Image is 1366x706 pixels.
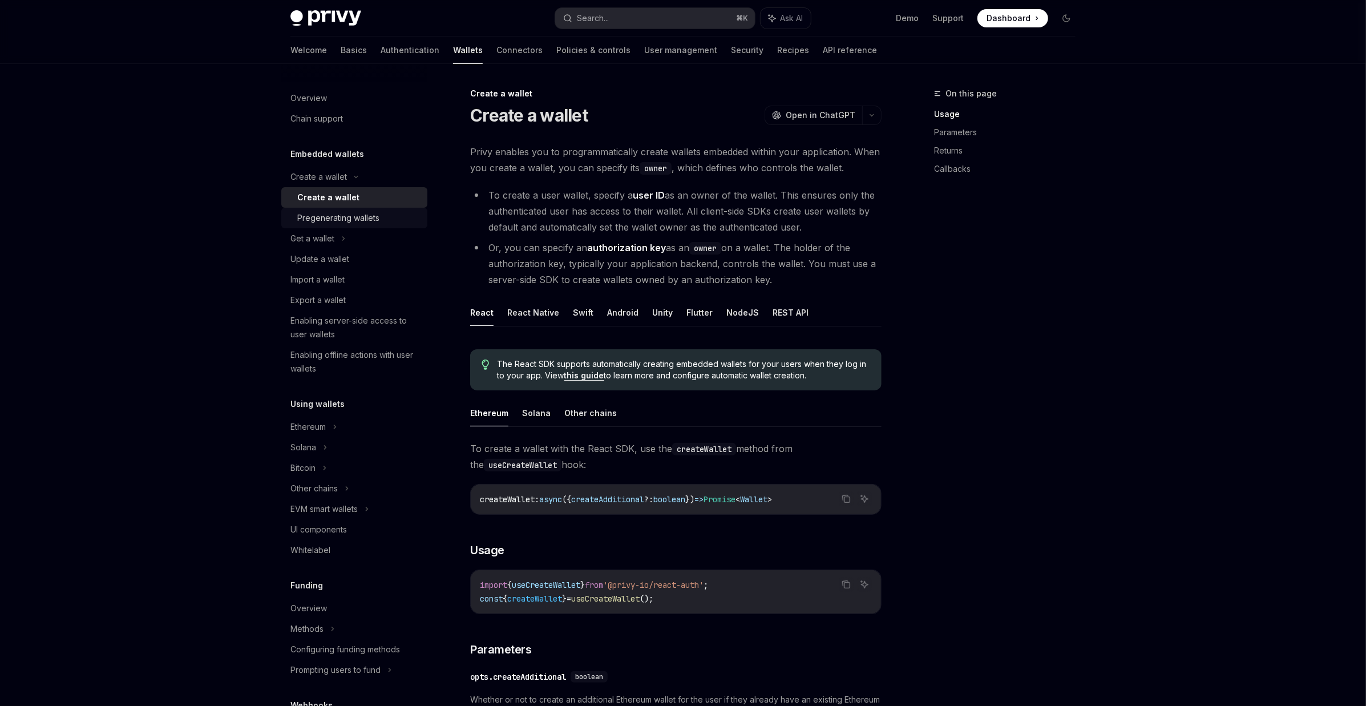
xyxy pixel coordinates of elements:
[839,491,854,506] button: Copy the contents from the code block
[290,314,421,341] div: Enabling server-side access to user wallets
[290,232,334,245] div: Get a wallet
[290,348,421,376] div: Enabling offline actions with user wallets
[694,494,704,505] span: =>
[470,88,882,99] div: Create a wallet
[470,240,882,288] li: Or, you can specify an as an on a wallet. The holder of the authorization key, typically your app...
[470,144,882,176] span: Privy enables you to programmatically create wallets embedded within your application. When you c...
[780,13,803,24] span: Ask AI
[290,10,361,26] img: dark logo
[857,577,872,592] button: Ask AI
[290,91,327,105] div: Overview
[507,594,562,604] span: createWallet
[470,542,504,558] span: Usage
[644,37,717,64] a: User management
[987,13,1030,24] span: Dashboard
[290,170,347,184] div: Create a wallet
[640,162,672,175] code: owner
[652,299,673,326] button: Unity
[556,37,631,64] a: Policies & controls
[555,8,755,29] button: Search...⌘K
[577,11,609,25] div: Search...
[786,110,855,121] span: Open in ChatGPT
[567,594,571,604] span: =
[735,494,740,505] span: <
[704,580,708,590] span: ;
[381,37,439,64] a: Authentication
[496,37,543,64] a: Connectors
[672,443,736,455] code: createWallet
[482,360,490,370] svg: Tip
[777,37,809,64] a: Recipes
[290,293,346,307] div: Export a wallet
[573,299,593,326] button: Swift
[896,13,919,24] a: Demo
[633,189,665,201] strong: user ID
[507,580,512,590] span: {
[290,420,326,434] div: Ethereum
[740,494,767,505] span: Wallet
[281,519,427,540] a: UI components
[470,441,882,473] span: To create a wallet with the React SDK, use the method from the hook:
[281,108,427,129] a: Chain support
[644,494,653,505] span: ?:
[290,502,358,516] div: EVM smart wallets
[281,290,427,310] a: Export a wallet
[290,579,323,592] h5: Funding
[585,580,603,590] span: from
[726,299,759,326] button: NodeJS
[839,577,854,592] button: Copy the contents from the code block
[564,400,617,426] button: Other chains
[512,580,580,590] span: useCreateWallet
[562,594,567,604] span: }
[934,123,1085,142] a: Parameters
[480,494,535,505] span: createWallet
[587,242,666,253] strong: authorization key
[480,594,503,604] span: const
[281,310,427,345] a: Enabling server-side access to user wallets
[571,494,644,505] span: createAdditional
[281,639,427,660] a: Configuring funding methods
[686,299,713,326] button: Flutter
[290,602,327,615] div: Overview
[480,580,507,590] span: import
[640,594,653,604] span: ();
[470,671,566,683] div: opts.createAdditional
[290,543,330,557] div: Whitelabel
[281,208,427,228] a: Pregenerating wallets
[290,622,324,636] div: Methods
[522,400,551,426] button: Solana
[603,580,704,590] span: '@privy-io/react-auth'
[470,105,588,126] h1: Create a wallet
[731,37,763,64] a: Security
[290,523,347,536] div: UI components
[281,249,427,269] a: Update a wallet
[281,269,427,290] a: Import a wallet
[290,112,343,126] div: Chain support
[281,187,427,208] a: Create a wallet
[704,494,735,505] span: Promise
[653,494,685,505] span: boolean
[503,594,507,604] span: {
[290,273,345,287] div: Import a wallet
[297,211,379,225] div: Pregenerating wallets
[290,461,316,475] div: Bitcoin
[470,299,494,326] button: React
[685,494,694,505] span: })
[281,345,427,379] a: Enabling offline actions with user wallets
[689,242,721,255] code: owner
[470,400,508,426] button: Ethereum
[945,87,997,100] span: On this page
[498,358,870,381] span: The React SDK supports automatically creating embedded wallets for your users when they log in to...
[281,598,427,619] a: Overview
[977,9,1048,27] a: Dashboard
[934,142,1085,160] a: Returns
[341,37,367,64] a: Basics
[281,540,427,560] a: Whitelabel
[297,191,359,204] div: Create a wallet
[470,642,531,657] span: Parameters
[765,106,862,125] button: Open in ChatGPT
[562,494,571,505] span: ({
[607,299,638,326] button: Android
[290,643,400,656] div: Configuring funding methods
[571,594,640,604] span: useCreateWallet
